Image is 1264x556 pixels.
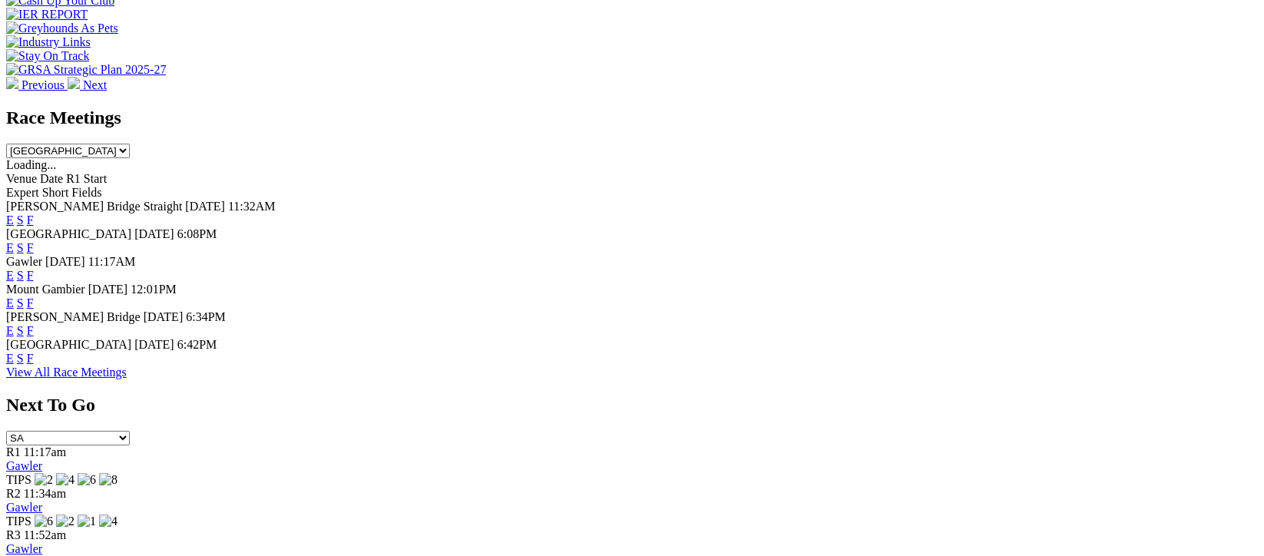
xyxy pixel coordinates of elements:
a: F [27,269,34,282]
span: 6:34PM [186,310,226,323]
a: Previous [6,78,68,91]
span: [GEOGRAPHIC_DATA] [6,338,131,351]
a: E [6,269,14,282]
a: Gawler [6,459,42,472]
a: S [17,352,24,365]
h2: Race Meetings [6,108,1258,128]
span: Loading... [6,158,56,171]
a: F [27,213,34,227]
span: 12:01PM [131,283,177,296]
a: Gawler [6,501,42,514]
img: 2 [35,473,53,487]
span: Venue [6,172,37,185]
span: [GEOGRAPHIC_DATA] [6,227,131,240]
a: Gawler [6,542,42,555]
a: E [6,324,14,337]
img: 4 [56,473,74,487]
span: R3 [6,528,21,541]
a: S [17,269,24,282]
img: 8 [99,473,117,487]
img: GRSA Strategic Plan 2025-27 [6,63,166,77]
span: Date [40,172,63,185]
span: 11:32AM [228,200,276,213]
img: 6 [35,515,53,528]
h2: Next To Go [6,395,1258,415]
span: [PERSON_NAME] Bridge Straight [6,200,182,213]
span: [DATE] [45,255,85,268]
span: TIPS [6,515,31,528]
span: Short [42,186,69,199]
span: Expert [6,186,39,199]
img: IER REPORT [6,8,88,22]
span: 11:17am [24,445,66,458]
span: Gawler [6,255,42,268]
a: S [17,241,24,254]
img: Industry Links [6,35,91,49]
span: 11:17AM [88,255,136,268]
span: 11:52am [24,528,66,541]
a: E [6,296,14,309]
span: R1 Start [66,172,107,185]
a: E [6,352,14,365]
a: Next [68,78,107,91]
a: View All Race Meetings [6,366,127,379]
a: F [27,324,34,337]
img: 4 [99,515,117,528]
span: R2 [6,487,21,500]
img: chevron-right-pager-white.svg [68,77,80,89]
span: [DATE] [134,227,174,240]
img: Greyhounds As Pets [6,22,118,35]
span: Next [83,78,107,91]
span: 6:08PM [177,227,217,240]
img: 2 [56,515,74,528]
span: 11:34am [24,487,66,500]
img: 6 [78,473,96,487]
a: S [17,213,24,227]
span: [DATE] [185,200,225,213]
img: Stay On Track [6,49,89,63]
a: F [27,296,34,309]
span: Fields [71,186,101,199]
span: 6:42PM [177,338,217,351]
a: S [17,296,24,309]
span: R1 [6,445,21,458]
a: F [27,241,34,254]
img: 1 [78,515,96,528]
span: [DATE] [88,283,128,296]
span: TIPS [6,473,31,486]
span: Mount Gambier [6,283,85,296]
span: [DATE] [144,310,184,323]
a: F [27,352,34,365]
span: [DATE] [134,338,174,351]
a: S [17,324,24,337]
a: E [6,213,14,227]
span: Previous [22,78,65,91]
img: chevron-left-pager-white.svg [6,77,18,89]
span: [PERSON_NAME] Bridge [6,310,141,323]
a: E [6,241,14,254]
